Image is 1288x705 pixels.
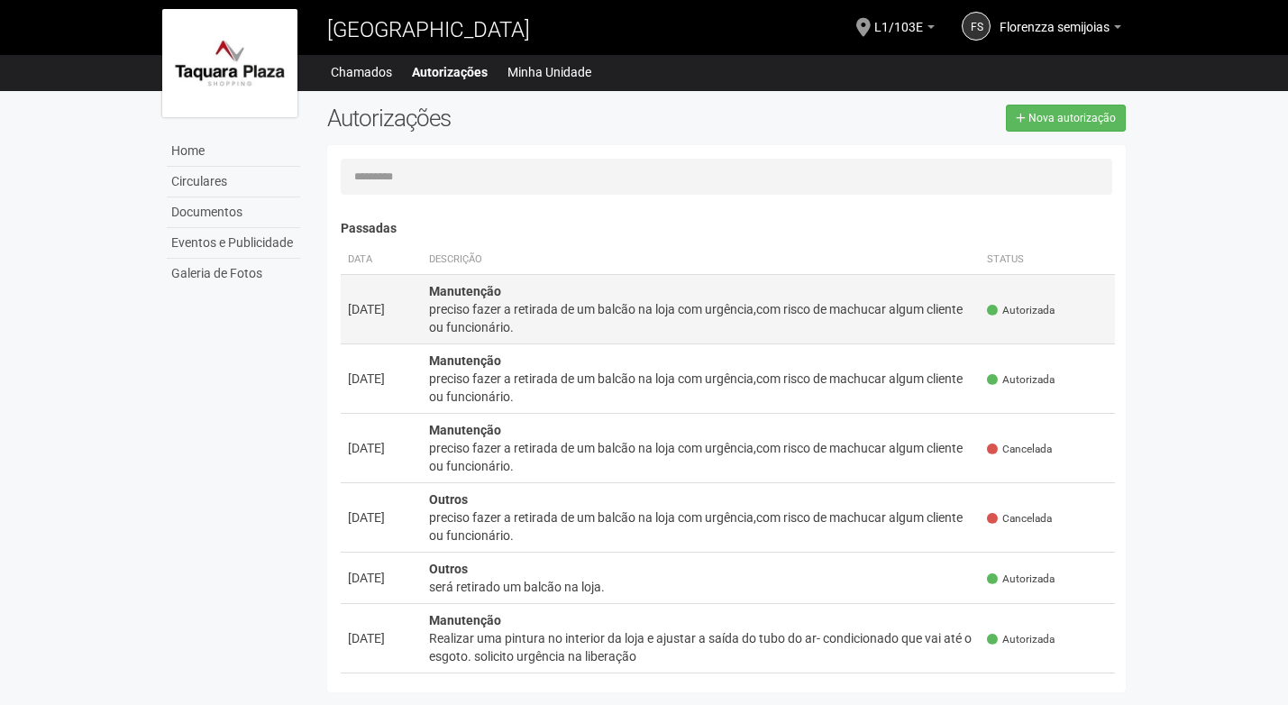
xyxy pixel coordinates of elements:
[412,60,488,85] a: Autorizações
[987,303,1055,318] span: Autorizada
[429,629,973,665] div: Realizar uma pintura no interior da loja e ajustar a saída do tubo do ar- condicionado que vai at...
[874,23,935,37] a: L1/103E
[1000,23,1121,37] a: Florenzza semijoias
[167,197,300,228] a: Documentos
[962,12,991,41] a: Fs
[429,284,501,298] strong: Manutenção
[429,613,501,627] strong: Manutenção
[987,511,1052,526] span: Cancelada
[987,442,1052,457] span: Cancelada
[167,228,300,259] a: Eventos e Publicidade
[429,492,468,507] strong: Outros
[348,370,415,388] div: [DATE]
[341,222,1116,235] h4: Passadas
[341,245,422,275] th: Data
[331,60,392,85] a: Chamados
[507,60,591,85] a: Minha Unidade
[348,569,415,587] div: [DATE]
[987,572,1055,587] span: Autorizada
[987,632,1055,647] span: Autorizada
[987,372,1055,388] span: Autorizada
[167,259,300,288] a: Galeria de Fotos
[429,353,501,368] strong: Manutenção
[429,562,468,576] strong: Outros
[429,578,973,596] div: será retirado um balcão na loja.
[348,439,415,457] div: [DATE]
[429,439,973,475] div: preciso fazer a retirada de um balcão na loja com urgência,com risco de machucar algum cliente ou...
[167,136,300,167] a: Home
[1000,3,1110,34] span: Florenzza semijoias
[422,245,981,275] th: Descrição
[429,508,973,545] div: preciso fazer a retirada de um balcão na loja com urgência,com risco de machucar algum cliente ou...
[429,423,501,437] strong: Manutenção
[980,245,1115,275] th: Status
[327,17,530,42] span: [GEOGRAPHIC_DATA]
[327,105,713,132] h2: Autorizações
[429,300,973,336] div: preciso fazer a retirada de um balcão na loja com urgência,com risco de machucar algum cliente ou...
[1006,105,1126,132] a: Nova autorização
[167,167,300,197] a: Circulares
[348,300,415,318] div: [DATE]
[1028,112,1116,124] span: Nova autorização
[429,370,973,406] div: preciso fazer a retirada de um balcão na loja com urgência,com risco de machucar algum cliente ou...
[348,629,415,647] div: [DATE]
[348,508,415,526] div: [DATE]
[162,9,297,117] img: logo.jpg
[874,3,923,34] span: L1/103E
